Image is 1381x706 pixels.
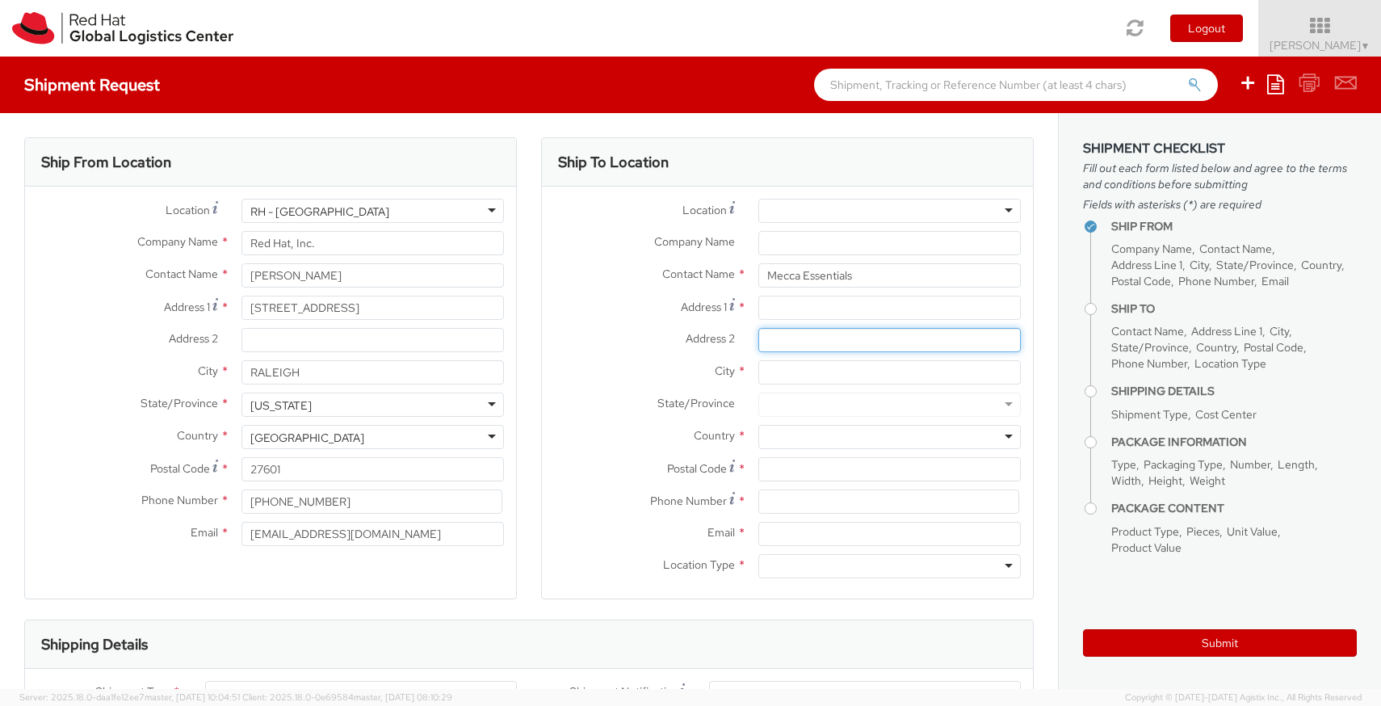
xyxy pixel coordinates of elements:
span: City [198,364,218,378]
span: [PERSON_NAME] [1270,38,1371,53]
h4: Package Content [1111,502,1357,515]
span: Contact Name [662,267,735,281]
span: City [1270,324,1289,338]
span: Pieces [1186,524,1219,539]
span: Contact Name [1111,324,1184,338]
span: Phone Number [141,493,218,507]
span: Phone Number [650,494,727,508]
span: City [1190,258,1209,272]
span: Length [1278,457,1315,472]
span: Country [1301,258,1341,272]
span: master, [DATE] 10:04:51 [145,691,240,703]
span: State/Province [1111,340,1189,355]
span: State/Province [1216,258,1294,272]
div: [US_STATE] [250,397,312,414]
span: Company Name [654,234,735,249]
img: rh-logistics-00dfa346123c4ec078e1.svg [12,12,233,44]
span: Fill out each form listed below and agree to the terms and conditions before submitting [1083,160,1357,192]
h4: Ship To [1111,303,1357,315]
span: Server: 2025.18.0-daa1fe12ee7 [19,691,240,703]
span: Address 1 [164,300,210,314]
h3: Shipping Details [41,637,148,653]
span: Postal Code [1244,340,1303,355]
h4: Shipment Request [24,76,160,94]
span: Unit Value [1227,524,1278,539]
span: Packaging Type [1144,457,1223,472]
span: Phone Number [1111,356,1187,371]
h4: Shipping Details [1111,385,1357,397]
span: Client: 2025.18.0-0e69584 [242,691,452,703]
span: Address 2 [686,331,735,346]
span: Weight [1190,473,1225,488]
span: Product Type [1111,524,1179,539]
span: Country [1196,340,1236,355]
span: Type [1111,457,1136,472]
span: State/Province [141,396,218,410]
h3: Shipment Checklist [1083,141,1357,156]
span: State/Province [657,396,735,410]
span: Location Type [663,557,735,572]
span: Company Name [137,234,218,249]
span: Address Line 1 [1191,324,1262,338]
span: Address 1 [681,300,727,314]
span: Email [191,525,218,540]
h3: Ship From Location [41,154,171,170]
span: Cost Center [1195,407,1257,422]
span: Address 2 [169,331,218,346]
h3: Ship To Location [558,154,669,170]
span: Phone Number [1178,274,1254,288]
span: Contact Name [1199,242,1272,256]
span: Width [1111,473,1141,488]
input: Shipment, Tracking or Reference Number (at least 4 chars) [814,69,1218,101]
span: Location [682,203,727,217]
span: Product Value [1111,540,1182,555]
span: Country [177,428,218,443]
span: Country [694,428,735,443]
span: ▼ [1361,40,1371,53]
span: Shipment Type [1111,407,1188,422]
span: Shipment Notification [569,683,679,700]
span: Postal Code [667,461,727,476]
span: Copyright © [DATE]-[DATE] Agistix Inc., All Rights Reserved [1125,691,1362,704]
button: Submit [1083,629,1357,657]
span: master, [DATE] 08:10:29 [354,691,452,703]
span: Number [1230,457,1270,472]
h4: Package Information [1111,436,1357,448]
span: Company Name [1111,242,1192,256]
div: RH - [GEOGRAPHIC_DATA] [250,204,389,220]
span: Contact Name [145,267,218,281]
h4: Ship From [1111,221,1357,233]
span: Shipment Type [95,683,172,702]
button: Logout [1170,15,1243,42]
span: Email [1261,274,1289,288]
span: Fields with asterisks (*) are required [1083,196,1357,212]
span: Address Line 1 [1111,258,1182,272]
span: Location Type [1194,356,1266,371]
div: [GEOGRAPHIC_DATA] [250,430,364,446]
span: Postal Code [150,461,210,476]
span: Height [1148,473,1182,488]
span: Location [166,203,210,217]
span: Postal Code [1111,274,1171,288]
span: Email [707,525,735,540]
span: City [715,364,735,378]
